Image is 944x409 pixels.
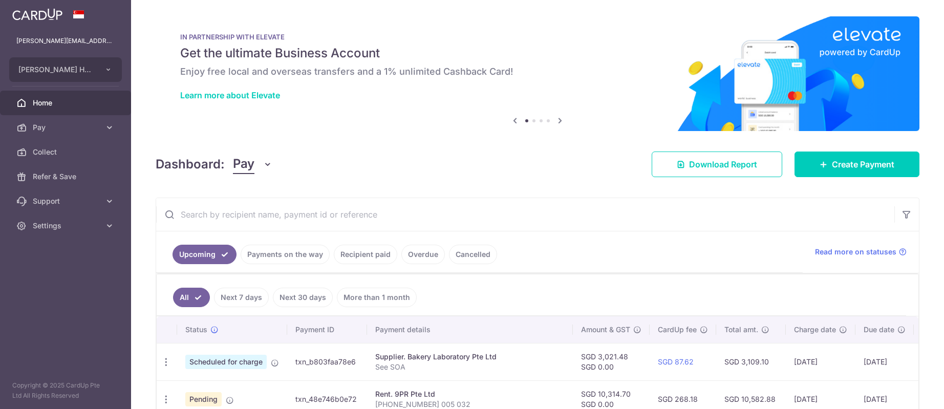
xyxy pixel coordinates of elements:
h4: Dashboard: [156,155,225,174]
td: txn_b803faa78e6 [287,343,367,380]
img: Bank Card [917,393,937,405]
a: Recipient paid [334,245,397,264]
h6: Enjoy free local and overseas transfers and a 1% unlimited Cashback Card! [180,66,895,78]
a: Download Report [652,152,782,177]
span: Refer & Save [33,171,100,182]
span: Collect [33,147,100,157]
a: Create Payment [795,152,919,177]
span: Total amt. [724,325,758,335]
td: [DATE] [855,343,914,380]
div: Supplier. Bakery Laboratory Pte Ltd [375,352,565,362]
p: IN PARTNERSHIP WITH ELEVATE [180,33,895,41]
span: Due date [864,325,894,335]
p: See SOA [375,362,565,372]
a: Payments on the way [241,245,330,264]
a: Next 7 days [214,288,269,307]
span: Support [33,196,100,206]
span: Pay [233,155,254,174]
a: All [173,288,210,307]
a: More than 1 month [337,288,417,307]
div: Rent. 9PR Pte Ltd [375,389,565,399]
th: Payment details [367,316,573,343]
span: Charge date [794,325,836,335]
span: Status [185,325,207,335]
th: Payment ID [287,316,367,343]
td: [DATE] [786,343,855,380]
span: Amount & GST [581,325,630,335]
a: Upcoming [173,245,237,264]
span: Create Payment [832,158,894,170]
img: Bank Card [917,356,937,368]
a: Learn more about Elevate [180,90,280,100]
a: Cancelled [449,245,497,264]
span: Home [33,98,100,108]
span: Read more on statuses [815,247,896,257]
span: Download Report [689,158,757,170]
span: Scheduled for charge [185,355,267,369]
button: [PERSON_NAME] HOLDINGS PTE. LTD. [9,57,122,82]
h5: Get the ultimate Business Account [180,45,895,61]
a: Read more on statuses [815,247,907,257]
td: SGD 3,021.48 SGD 0.00 [573,343,650,380]
input: Search by recipient name, payment id or reference [156,198,894,231]
img: Renovation banner [156,16,919,131]
a: Overdue [401,245,445,264]
a: SGD 87.62 [658,357,694,366]
img: CardUp [12,8,62,20]
a: Next 30 days [273,288,333,307]
span: Pending [185,392,222,406]
span: Pay [33,122,100,133]
button: Pay [233,155,272,174]
span: CardUp fee [658,325,697,335]
span: Settings [33,221,100,231]
p: [PERSON_NAME][EMAIL_ADDRESS][DOMAIN_NAME] [16,36,115,46]
td: SGD 3,109.10 [716,343,786,380]
span: [PERSON_NAME] HOLDINGS PTE. LTD. [18,64,94,75]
